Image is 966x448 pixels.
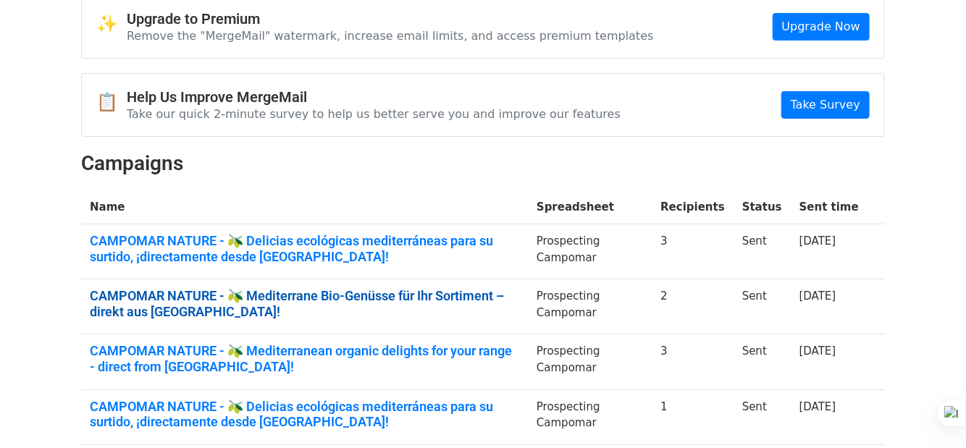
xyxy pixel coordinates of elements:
th: Status [734,190,791,224]
td: Sent [734,279,791,334]
a: CAMPOMAR NATURE - 🫒 Delicias ecológicas mediterráneas para su surtido, ¡directamente desde [GEOGR... [90,399,519,430]
td: Prospecting Campomar [528,279,652,334]
a: CAMPOMAR NATURE - 🫒 Mediterrane Bio-Genüsse für Ihr Sortiment – direkt aus [GEOGRAPHIC_DATA]! [90,288,519,319]
td: 1 [652,389,734,444]
td: Sent [734,334,791,389]
th: Recipients [652,190,734,224]
h2: Campaigns [81,151,885,176]
a: CAMPOMAR NATURE - 🫒 Mediterranean organic delights for your range - direct from [GEOGRAPHIC_DATA]! [90,343,519,374]
a: Upgrade Now [773,13,870,41]
td: Sent [734,389,791,444]
td: Prospecting Campomar [528,334,652,389]
h4: Help Us Improve MergeMail [127,88,621,106]
a: [DATE] [799,345,836,358]
a: Take Survey [781,91,870,119]
a: [DATE] [799,289,836,303]
iframe: Chat Widget [894,379,966,448]
td: Sent [734,224,791,279]
td: 2 [652,279,734,334]
th: Sent time [791,190,868,224]
a: [DATE] [799,400,836,413]
td: 3 [652,224,734,279]
th: Name [81,190,528,224]
td: Prospecting Campomar [528,389,652,444]
span: ✨ [96,14,127,35]
span: 📋 [96,92,127,113]
a: [DATE] [799,234,836,248]
p: Remove the "MergeMail" watermark, increase email limits, and access premium templates [127,28,654,43]
h4: Upgrade to Premium [127,10,654,28]
a: CAMPOMAR NATURE - 🫒 Delicias ecológicas mediterráneas para su surtido, ¡directamente desde [GEOGR... [90,233,519,264]
th: Spreadsheet [528,190,652,224]
p: Take our quick 2-minute survey to help us better serve you and improve our features [127,106,621,122]
td: 3 [652,334,734,389]
td: Prospecting Campomar [528,224,652,279]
